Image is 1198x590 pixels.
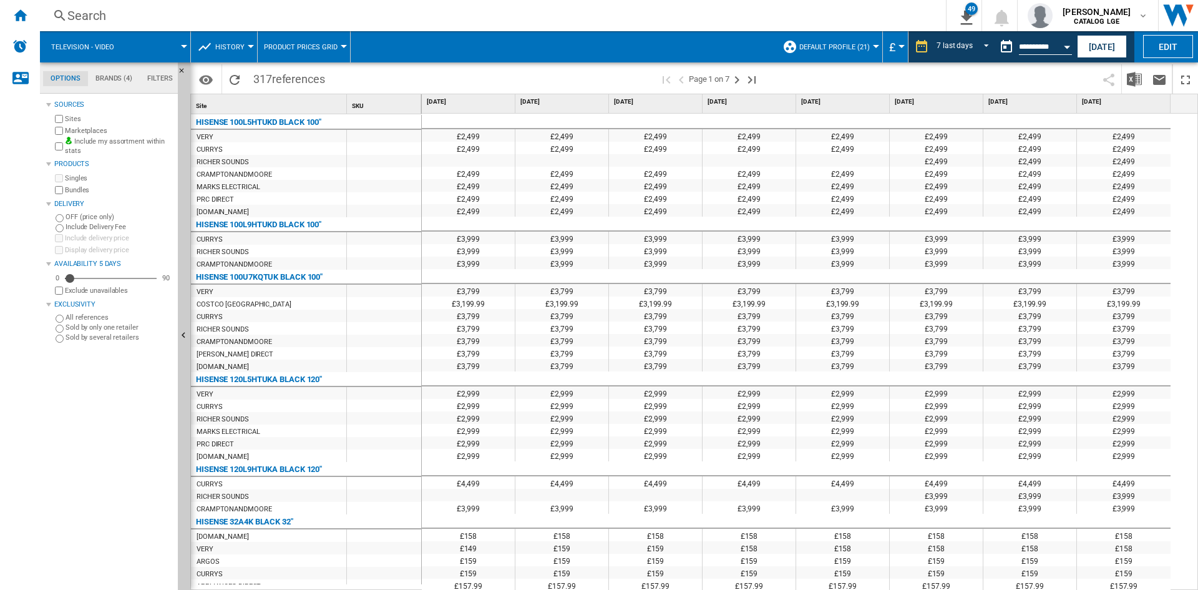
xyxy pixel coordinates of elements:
[197,426,260,438] div: MARKS ELECTRICAL
[197,156,249,169] div: RICHER SOUNDS
[708,97,793,106] span: [DATE]
[609,424,702,436] div: £2,999
[796,309,889,322] div: £3,799
[197,181,260,194] div: MARKS ELECTRICAL
[422,322,515,334] div: £3,799
[890,129,983,142] div: £2,499
[422,297,515,309] div: £3,199.99
[424,94,515,110] div: [DATE]
[890,359,983,371] div: £3,799
[67,7,913,24] div: Search
[889,41,895,54] span: £
[56,335,64,343] input: Sold by several retailers
[272,72,325,86] span: references
[986,94,1076,110] div: [DATE]
[674,64,689,94] button: >Previous page
[193,94,346,114] div: Sort None
[422,347,515,359] div: £3,799
[1143,35,1193,58] button: Edit
[422,386,515,399] div: £2,999
[744,64,759,94] button: Last page
[65,272,157,285] md-slider: Availability
[609,204,702,217] div: £2,499
[65,234,173,243] label: Include delivery price
[609,334,702,347] div: £3,799
[51,43,114,51] span: Television - video
[703,167,796,179] div: £2,499
[222,64,247,94] button: Reload
[422,167,515,179] div: £2,499
[703,436,796,449] div: £2,999
[1127,72,1142,87] img: excel-24x24.png
[609,142,702,154] div: £2,499
[994,31,1074,62] div: This report is based on a date in the past.
[197,286,213,298] div: VERY
[609,347,702,359] div: £3,799
[515,297,608,309] div: £3,199.99
[1074,17,1119,26] b: CATALOG LGE
[1077,386,1171,399] div: £2,999
[796,411,889,424] div: £2,999
[983,204,1076,217] div: £2,499
[196,217,321,232] div: HISENSE 100L9HTUKD BLACK 100"
[801,97,887,106] span: [DATE]
[515,257,608,269] div: £3,999
[609,359,702,371] div: £3,799
[515,322,608,334] div: £3,799
[796,297,889,309] div: £3,199.99
[515,424,608,436] div: £2,999
[1079,94,1171,110] div: [DATE]
[703,284,796,297] div: £3,799
[352,102,364,109] span: SKU
[703,179,796,192] div: £2,499
[140,71,180,86] md-tab-item: Filters
[890,179,983,192] div: £2,499
[890,154,983,167] div: £2,499
[983,192,1076,204] div: £2,499
[515,359,608,371] div: £3,799
[614,97,699,106] span: [DATE]
[43,71,88,86] md-tab-item: Options
[796,334,889,347] div: £3,799
[247,64,331,91] span: 317
[799,31,876,62] button: Default profile (21)
[518,94,608,110] div: [DATE]
[65,126,173,135] label: Marketplaces
[349,94,421,114] div: SKU Sort None
[609,244,702,257] div: £3,999
[883,31,908,62] md-menu: Currency
[890,204,983,217] div: £2,499
[66,333,173,342] label: Sold by several retailers
[796,179,889,192] div: £2,499
[56,315,64,323] input: All references
[515,309,608,322] div: £3,799
[796,322,889,334] div: £3,799
[799,43,870,51] span: Default profile (21)
[197,336,271,348] div: CRAMPTONANDMOORE
[611,94,702,110] div: [DATE]
[422,142,515,154] div: £2,499
[983,154,1076,167] div: £2,499
[890,244,983,257] div: £3,999
[1056,34,1078,56] button: Open calendar
[796,232,889,244] div: £3,999
[264,43,338,51] span: Product prices grid
[937,41,973,50] div: 7 last days
[703,359,796,371] div: £3,799
[890,322,983,334] div: £3,799
[983,424,1076,436] div: £2,999
[890,411,983,424] div: £2,999
[427,97,512,106] span: [DATE]
[703,347,796,359] div: £3,799
[422,129,515,142] div: £2,499
[515,167,608,179] div: £2,499
[983,129,1076,142] div: £2,499
[515,244,608,257] div: £3,999
[197,258,271,271] div: CRAMPTONANDMOORE
[703,322,796,334] div: £3,799
[892,94,983,110] div: [DATE]
[1077,297,1171,309] div: £3,199.99
[515,284,608,297] div: £3,799
[1077,179,1171,192] div: £2,499
[1077,424,1171,436] div: £2,999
